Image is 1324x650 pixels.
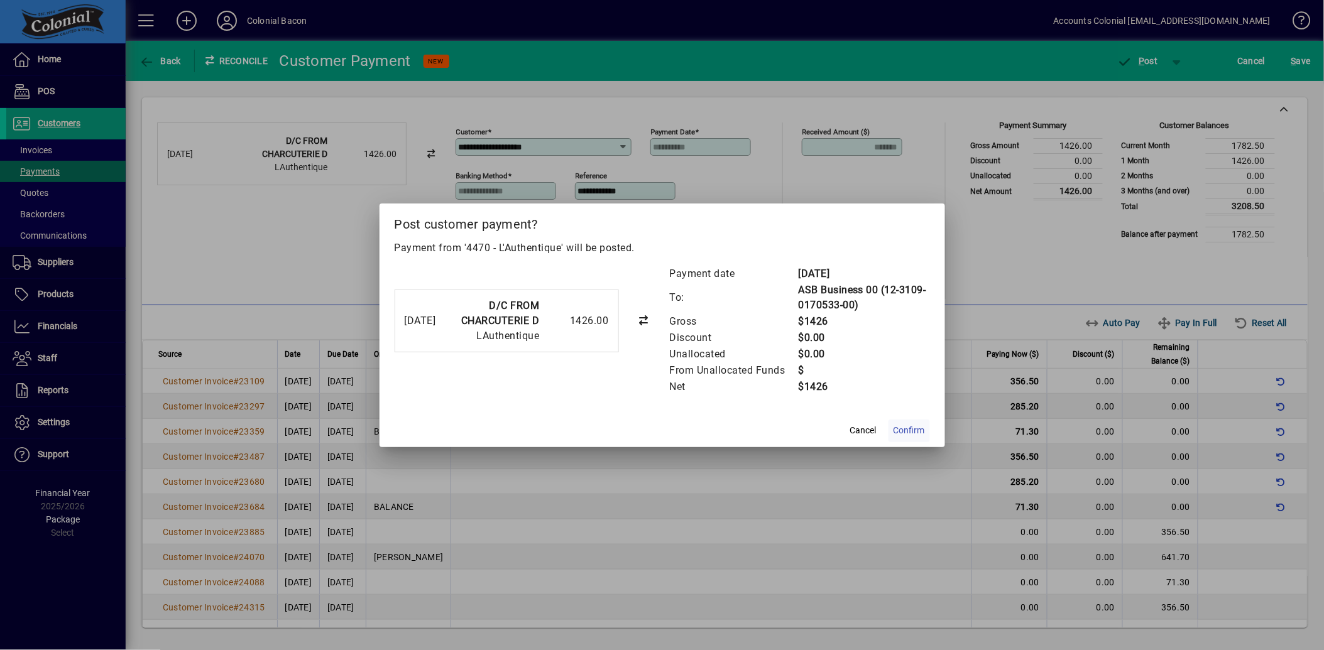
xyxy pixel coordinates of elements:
div: [DATE] [405,313,439,328]
div: 1426.00 [546,313,609,328]
td: $1426 [798,313,930,330]
td: To: [669,282,798,313]
td: $ [798,362,930,379]
p: Payment from '4470 - L'Authentique' will be posted. [395,241,930,256]
strong: D/C FROM CHARCUTERIE D [461,300,540,327]
td: ASB Business 00 (12-3109-0170533-00) [798,282,930,313]
td: Unallocated [669,346,798,362]
td: From Unallocated Funds [669,362,798,379]
span: LAuthentique [477,330,540,342]
td: Discount [669,330,798,346]
span: Cancel [850,424,877,437]
td: Payment date [669,266,798,282]
td: Net [669,379,798,395]
h2: Post customer payment? [380,203,945,240]
button: Confirm [889,420,930,442]
span: Confirm [894,424,925,437]
td: $0.00 [798,346,930,362]
td: [DATE] [798,266,930,282]
button: Cancel [843,420,884,442]
td: $1426 [798,379,930,395]
td: $0.00 [798,330,930,346]
td: Gross [669,313,798,330]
